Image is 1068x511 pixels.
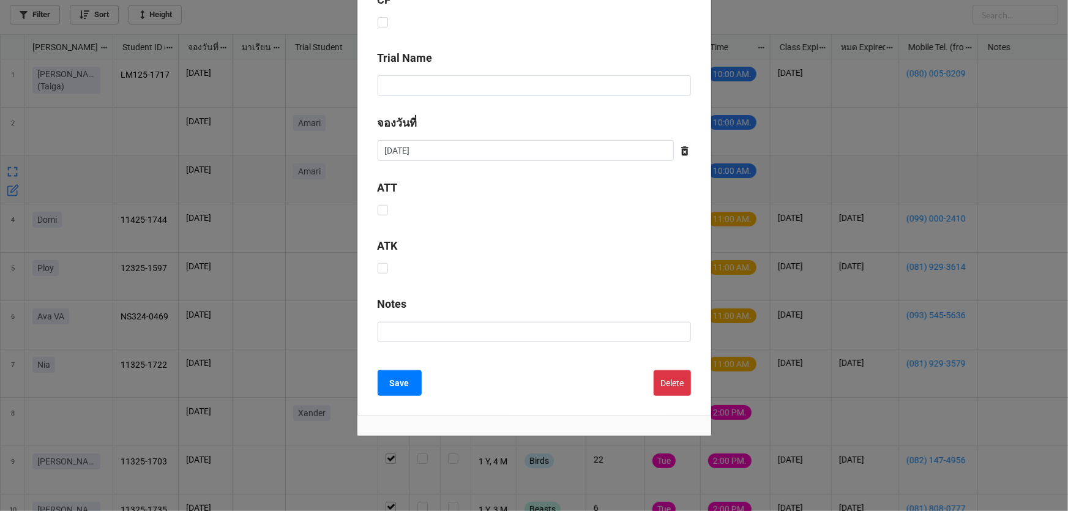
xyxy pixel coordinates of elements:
[378,296,407,313] label: Notes
[390,377,409,390] b: Save
[378,140,674,161] input: Date
[378,50,433,67] label: Trial Name
[378,237,398,255] label: ATK
[378,179,398,196] label: ATT
[654,370,691,396] button: Delete
[378,370,422,396] button: Save
[378,114,417,132] label: จองวันที่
